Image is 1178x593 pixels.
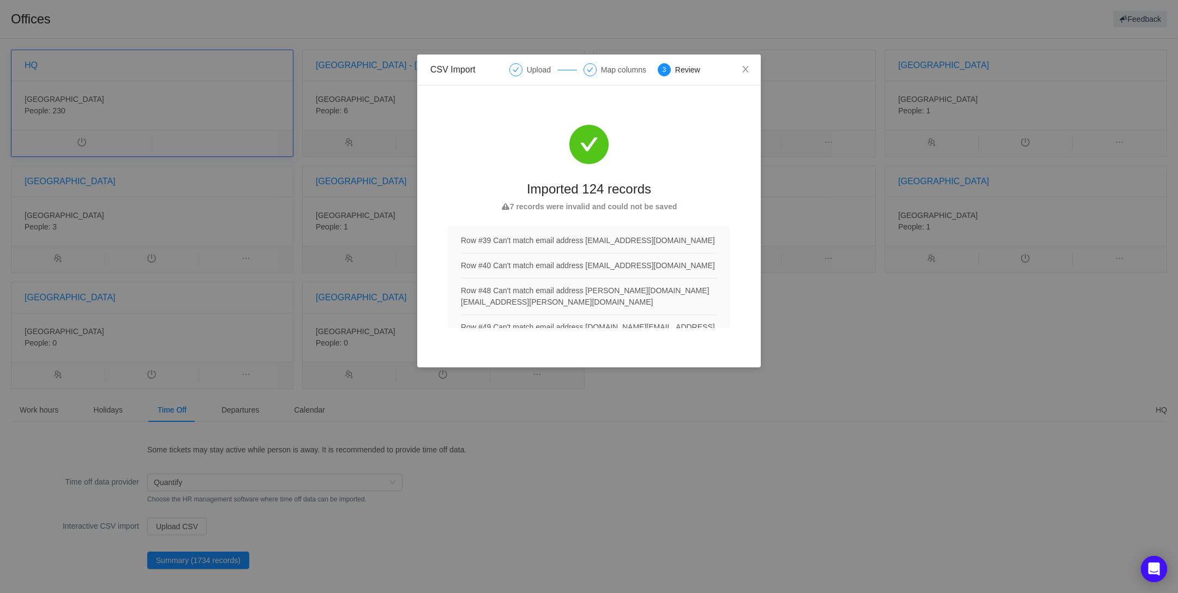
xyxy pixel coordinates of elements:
div: Open Intercom Messenger [1141,556,1167,582]
b: 7 records were invalid and could not be saved [501,202,677,211]
i: icon: check [513,66,519,73]
div: Upload [527,63,557,76]
div: Map columns [601,63,653,76]
li: Row #48 Can't match email address [PERSON_NAME][DOMAIN_NAME][EMAIL_ADDRESS][PERSON_NAME][DOMAIN_N... [461,279,717,315]
i: icon: check-circle [569,125,609,164]
div: > [509,63,700,76]
li: Row #39 Can't match email address [EMAIL_ADDRESS][DOMAIN_NAME] [461,228,717,253]
li: Row #40 Can't match email address [EMAIL_ADDRESS][DOMAIN_NAME] [461,253,717,279]
i: icon: close [741,65,750,74]
span: 3 [662,66,666,74]
li: Row #49 Can't match email address [DOMAIN_NAME][EMAIL_ADDRESS][PERSON_NAME][DOMAIN_NAME] [461,315,717,352]
i: icon: check [587,66,593,73]
button: Close [730,55,761,85]
div: Review [675,63,700,76]
div: Imported 124 records [448,177,730,201]
div: CSV Import [430,63,700,76]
